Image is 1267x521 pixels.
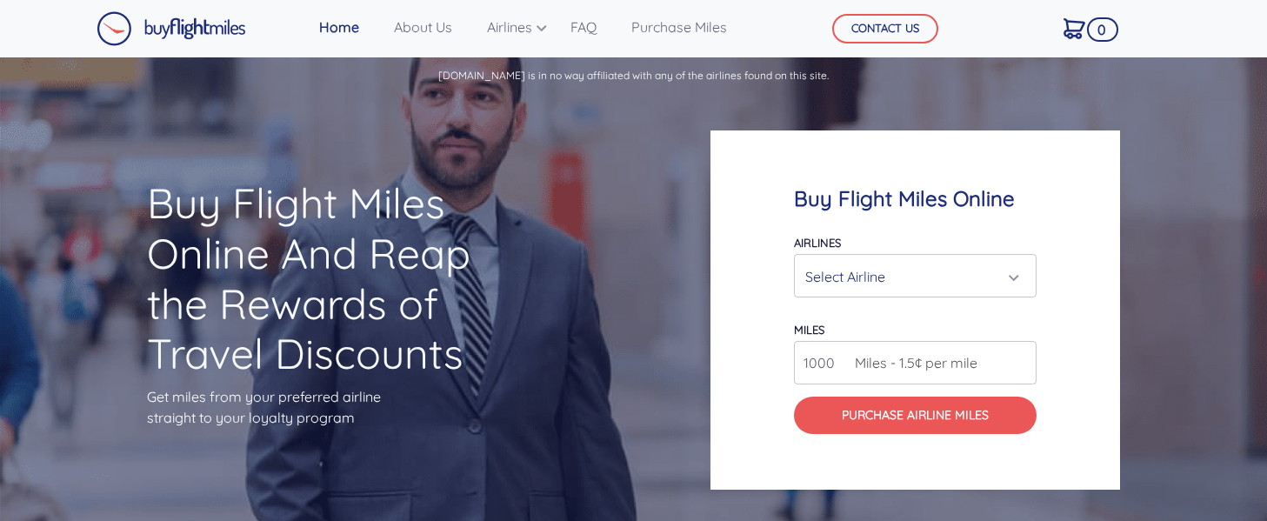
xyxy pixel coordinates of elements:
button: Select Airline [794,254,1037,297]
img: Buy Flight Miles Logo [97,11,246,46]
a: FAQ [563,10,603,44]
h1: Buy Flight Miles Online And Reap the Rewards of Travel Discounts [147,178,487,378]
p: Get miles from your preferred airline straight to your loyalty program [147,386,487,428]
span: 0 [1087,17,1118,42]
a: Buy Flight Miles Logo [97,7,246,50]
a: Home [312,10,366,44]
a: About Us [387,10,459,44]
a: 0 [1057,10,1092,46]
button: Purchase Airline Miles [794,397,1037,434]
span: Miles - 1.5¢ per mile [846,352,977,373]
a: Purchase Miles [624,10,734,44]
label: miles [794,323,824,337]
div: Select Airline [805,260,1015,293]
img: Cart [1064,18,1085,39]
label: Airlines [794,236,841,250]
a: Airlines [480,10,543,44]
button: CONTACT US [832,14,938,43]
h4: Buy Flight Miles Online [794,186,1037,211]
